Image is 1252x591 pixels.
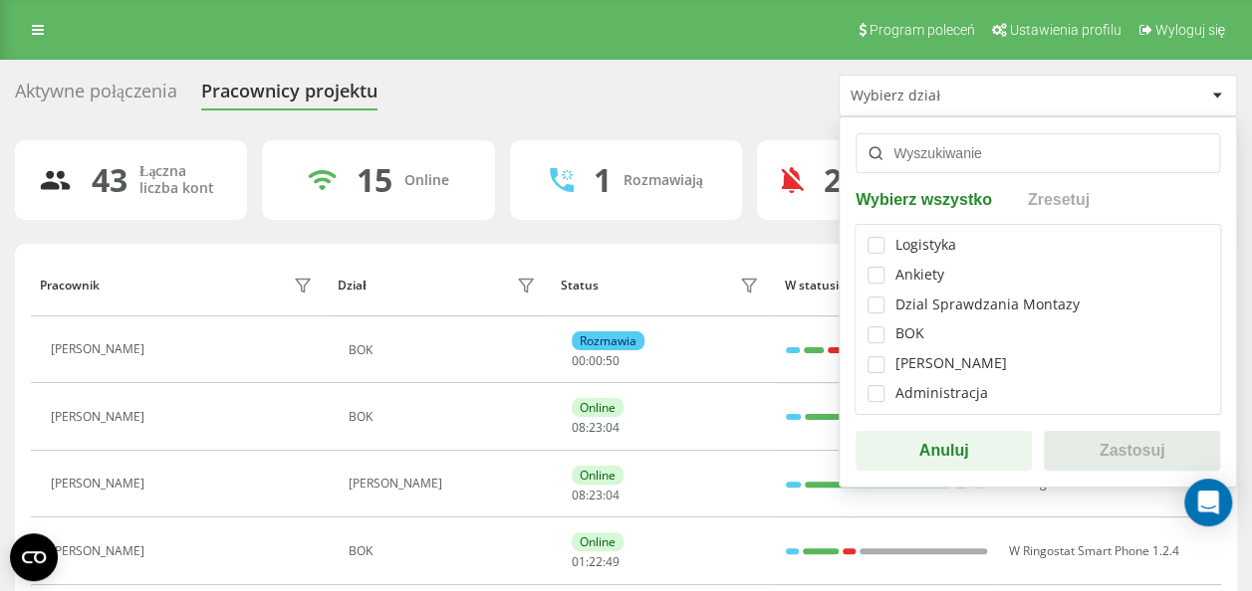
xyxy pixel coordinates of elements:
div: [PERSON_NAME] [51,342,149,356]
div: [PERSON_NAME] [349,477,541,491]
div: Dział [338,279,366,293]
span: 04 [606,419,620,436]
div: Aktywne połączenia [15,81,177,111]
span: 50 [606,352,620,369]
span: 08 [572,487,586,503]
div: Wybierz dział [851,88,1089,104]
div: : : [572,421,620,435]
div: Online [572,398,624,417]
div: [PERSON_NAME] [51,544,149,558]
div: W statusie [784,279,988,293]
div: Pracownik [40,279,100,293]
div: BOK [895,325,924,342]
div: BOK [349,410,541,424]
div: [PERSON_NAME] [51,410,149,424]
div: 15 [357,161,392,199]
span: 00 [589,352,603,369]
span: 22 [589,553,603,570]
span: 01 [572,553,586,570]
div: : : [572,354,620,368]
div: : : [572,489,620,502]
span: 08 [572,419,586,436]
div: [PERSON_NAME] [51,477,149,491]
button: Anuluj [856,431,1032,471]
span: 23 [589,487,603,503]
div: BOK [349,343,541,357]
div: Logistyka [895,237,956,254]
span: W Ringostat Smart Phone 1.2.4 [1009,542,1179,559]
div: Pracownicy projektu [201,81,377,111]
button: Zresetuj [1022,189,1096,208]
div: Dzial Sprawdzania Montazy [895,296,1080,313]
div: Online [572,532,624,551]
div: Ankiety [895,267,944,284]
div: 2 [824,161,842,199]
button: Zastosuj [1044,431,1220,471]
div: 43 [92,161,127,199]
div: Rozmawia [572,331,644,350]
div: Rozmawiają [624,172,703,189]
div: Open Intercom Messenger [1184,479,1232,526]
div: Łączna liczba kont [139,163,223,197]
span: Program poleceń [870,22,975,38]
input: Wyszukiwanie [856,133,1220,173]
span: 23 [589,419,603,436]
span: 04 [606,487,620,503]
div: Online [404,172,449,189]
span: Wyloguj się [1154,22,1225,38]
div: Status [561,279,599,293]
div: [PERSON_NAME] [895,355,1007,372]
span: 49 [606,553,620,570]
div: BOK [349,544,541,558]
span: 00 [572,352,586,369]
div: Online [572,466,624,485]
button: Open CMP widget [10,533,58,581]
div: : : [572,555,620,569]
span: Ustawienia profilu [1010,22,1122,38]
div: 1 [594,161,612,199]
button: Wybierz wszystko [856,189,998,208]
div: Administracja [895,385,988,402]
